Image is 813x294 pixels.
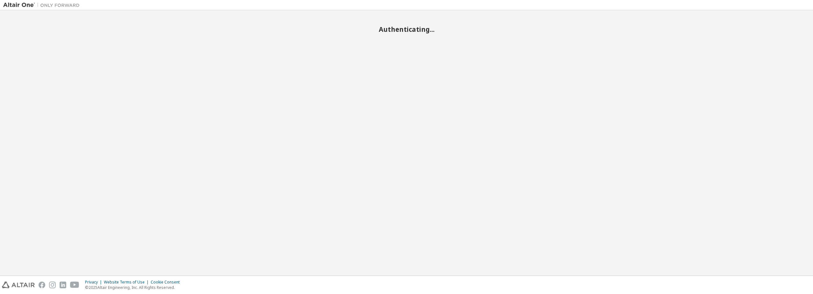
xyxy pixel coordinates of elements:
div: Privacy [85,280,104,285]
img: instagram.svg [49,282,56,288]
img: linkedin.svg [60,282,66,288]
div: Website Terms of Use [104,280,151,285]
img: youtube.svg [70,282,79,288]
div: Cookie Consent [151,280,183,285]
p: © 2025 Altair Engineering, Inc. All Rights Reserved. [85,285,183,290]
img: altair_logo.svg [2,282,35,288]
img: facebook.svg [39,282,45,288]
h2: Authenticating... [3,25,810,33]
img: Altair One [3,2,83,8]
